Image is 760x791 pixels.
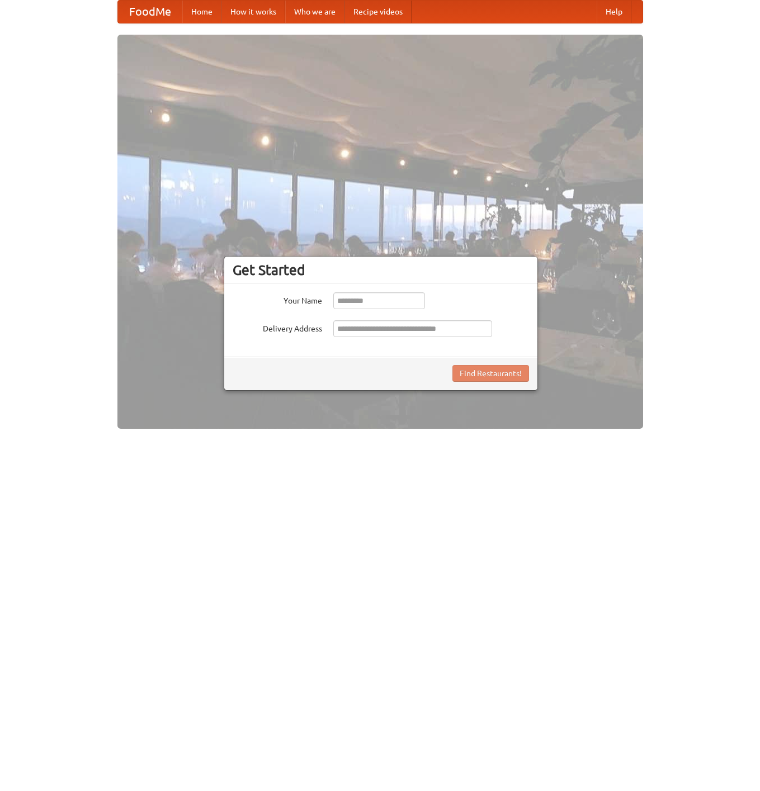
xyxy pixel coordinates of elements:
[285,1,344,23] a: Who we are
[344,1,412,23] a: Recipe videos
[118,1,182,23] a: FoodMe
[182,1,221,23] a: Home
[233,320,322,334] label: Delivery Address
[233,262,529,278] h3: Get Started
[597,1,631,23] a: Help
[221,1,285,23] a: How it works
[233,292,322,306] label: Your Name
[452,365,529,382] button: Find Restaurants!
